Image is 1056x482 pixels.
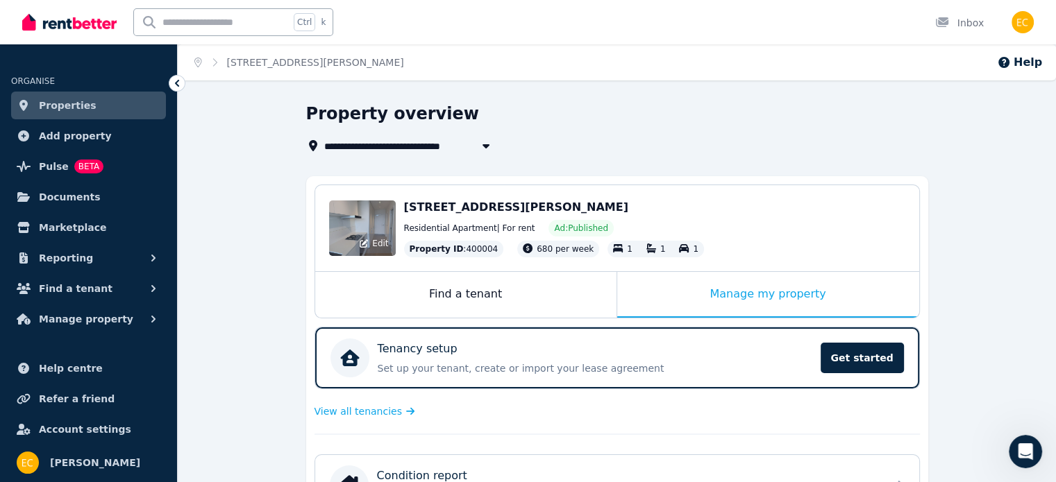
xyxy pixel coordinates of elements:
[11,275,166,302] button: Find a tenant
[39,360,103,377] span: Help centre
[404,223,535,234] span: Residential Apartment | For rent
[11,244,166,272] button: Reporting
[39,421,131,438] span: Account settings
[372,238,388,249] span: Edit
[11,354,166,382] a: Help centre
[321,17,326,28] span: k
[935,16,984,30] div: Inbox
[39,97,97,114] span: Properties
[660,244,666,254] span: 1
[617,272,919,318] div: Manage my property
[315,404,402,418] span: View all tenancies
[410,243,464,255] span: Property ID
[11,153,166,180] a: PulseBETA
[39,189,101,205] span: Documents
[178,44,421,80] nav: Breadcrumb
[315,327,919,388] a: Tenancy setupSet up your tenant, create or import your lease agreementGet started
[39,128,112,144] span: Add property
[227,57,404,68] a: [STREET_ADDRESS][PERSON_NAME]
[378,341,458,357] p: Tenancy setup
[11,305,166,333] button: Manage property
[554,223,607,234] span: Ad: Published
[17,451,39,474] img: Eva Chang
[11,122,166,150] a: Add property
[1009,435,1042,468] iframe: Intercom live chat
[11,76,55,86] span: ORGANISE
[294,13,315,31] span: Ctrl
[11,415,166,443] a: Account settings
[404,200,628,214] span: [STREET_ADDRESS][PERSON_NAME]
[39,390,115,407] span: Refer a friend
[306,103,479,125] h1: Property overview
[537,244,594,254] span: 680 per week
[74,160,103,173] span: BETA
[315,404,415,418] a: View all tenancies
[39,158,69,175] span: Pulse
[11,385,166,413] a: Refer a friend
[627,244,632,254] span: 1
[404,241,504,257] div: : 400004
[693,244,698,254] span: 1
[821,343,904,373] span: Get started
[11,214,166,241] a: Marketplace
[315,272,617,318] div: Find a tenant
[39,219,106,236] span: Marketplace
[997,54,1042,71] button: Help
[11,92,166,119] a: Properties
[39,311,133,327] span: Manage property
[378,361,812,375] p: Set up your tenant, create or import your lease agreement
[39,250,93,266] span: Reporting
[1012,11,1034,33] img: Eva Chang
[22,12,117,33] img: RentBetter
[39,280,112,297] span: Find a tenant
[11,183,166,211] a: Documents
[50,454,140,471] span: [PERSON_NAME]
